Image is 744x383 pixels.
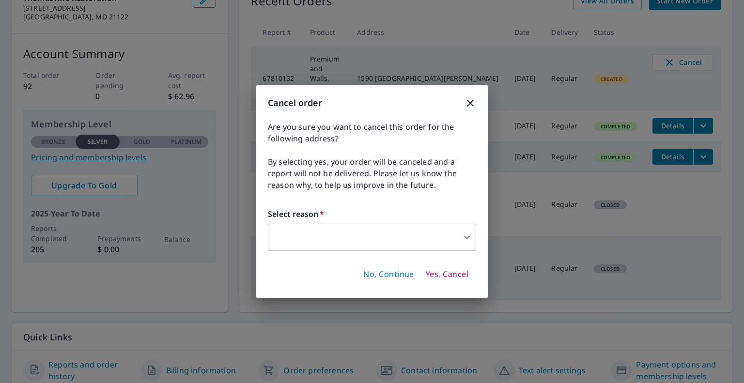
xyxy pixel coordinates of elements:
[268,96,476,109] h3: Cancel order
[268,121,476,144] span: Are you sure you want to cancel this order for the following address?
[359,266,418,283] button: No, Continue
[268,208,476,220] label: Select reason
[268,224,476,251] div: ​
[268,156,476,191] span: By selecting yes, your order will be canceled and a report will not be delivered. Please let us k...
[426,269,468,280] span: Yes, Cancel
[422,266,472,283] button: Yes, Cancel
[363,269,414,280] span: No, Continue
